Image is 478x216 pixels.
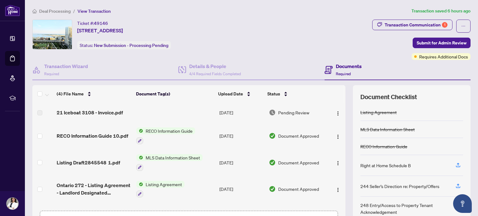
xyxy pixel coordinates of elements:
[217,176,266,203] td: [DATE]
[335,111,340,116] img: Logo
[333,184,343,194] button: Logo
[267,90,280,97] span: Status
[5,5,20,16] img: logo
[278,186,319,192] span: Document Approved
[217,103,266,122] td: [DATE]
[385,20,448,30] div: Transaction Communication
[360,162,411,169] div: Right at Home Schedule B
[143,181,185,188] span: Listing Agreement
[269,159,276,166] img: Document Status
[136,181,143,188] img: Status Icon
[143,127,195,134] span: RECO Information Guide
[269,109,276,116] img: Document Status
[360,109,397,116] div: Listing Agreement
[336,62,362,70] h4: Documents
[419,53,468,60] span: Requires Additional Docs
[217,122,266,149] td: [DATE]
[44,62,88,70] h4: Transaction Wizard
[417,38,466,48] span: Submit for Admin Review
[360,126,415,133] div: MLS Data Information Sheet
[360,93,417,101] span: Document Checklist
[136,127,195,144] button: Status IconRECO Information Guide
[77,27,123,34] span: [STREET_ADDRESS]
[57,182,131,196] span: Ontario 272 - Listing Agreement - Landlord Designated Representation Agreement Authority to Offer...
[73,7,75,15] li: /
[189,71,241,76] span: 4/4 Required Fields Completed
[39,8,71,14] span: Deal Processing
[269,132,276,139] img: Document Status
[360,143,407,150] div: RECO Information Guide
[189,62,241,70] h4: Details & People
[94,43,168,48] span: New Submission - Processing Pending
[360,202,448,215] div: 248 Entry/Access to Property Tenant Acknowledgement
[216,85,265,103] th: Upload Date
[442,22,448,28] div: 1
[57,109,123,116] span: 21 Iceboat 3108 - Invoice.pdf
[411,7,471,15] article: Transaction saved 6 hours ago
[44,71,59,76] span: Required
[54,85,134,103] th: (4) File Name
[134,85,216,103] th: Document Tag(s)
[57,132,128,140] span: RECO Information Guide 10.pdf
[453,194,472,213] button: Open asap
[278,132,319,139] span: Document Approved
[360,183,439,190] div: 244 Seller’s Direction re: Property/Offers
[94,21,108,26] span: 49146
[278,159,319,166] span: Document Approved
[461,24,466,28] span: ellipsis
[77,20,108,27] div: Ticket #:
[335,134,340,139] img: Logo
[336,71,351,76] span: Required
[33,20,72,49] img: IMG-C12343280_1.jpg
[32,9,37,13] span: home
[333,158,343,168] button: Logo
[136,154,203,171] button: Status IconMLS Data Information Sheet
[335,187,340,192] img: Logo
[136,127,143,134] img: Status Icon
[333,131,343,141] button: Logo
[136,154,143,161] img: Status Icon
[217,149,266,176] td: [DATE]
[136,181,185,198] button: Status IconListing Agreement
[335,161,340,166] img: Logo
[218,90,243,97] span: Upload Date
[269,186,276,192] img: Document Status
[413,38,471,48] button: Submit for Admin Review
[7,198,18,209] img: Profile Icon
[372,20,452,30] button: Transaction Communication1
[77,8,111,14] span: View Transaction
[57,90,84,97] span: (4) File Name
[57,159,120,166] span: Listing Draft2845548 1.pdf
[143,154,203,161] span: MLS Data Information Sheet
[278,109,309,116] span: Pending Review
[265,85,326,103] th: Status
[333,108,343,117] button: Logo
[77,41,171,49] div: Status:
